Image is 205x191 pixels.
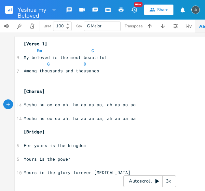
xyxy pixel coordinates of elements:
[44,24,51,28] div: BPM
[91,48,94,53] span: C
[134,2,143,7] div: New
[18,7,48,13] span: Yeshua my Beloved
[24,88,45,94] span: [Chorus]
[87,23,102,29] span: G Major
[24,169,130,175] span: Yours in the glory forever [MEDICAL_DATA]
[47,61,50,67] span: G
[24,129,45,135] span: [Bridge]
[163,175,174,187] div: 3x
[191,6,200,14] img: alvin cavaree
[128,4,141,16] button: New
[24,68,99,74] span: Among thousands and thousands
[75,24,82,28] div: Key
[84,61,86,67] span: D
[37,48,42,53] span: Em
[157,7,168,13] div: Share
[144,5,173,15] button: Share
[24,115,136,121] span: Yeshu hu oo oo ah, ha aa aa aa, ah aa aa aa
[123,175,176,187] div: Autoscroll
[24,54,107,60] span: My beloved is the most beautiful
[24,41,47,47] span: [Verse 1]
[24,156,71,162] span: Yours is the power
[24,142,86,148] span: For yours is the kingdom
[24,102,136,108] span: Yeshu hu oo oo ah, ha aa aa aa, ah aa aa aa
[125,24,143,28] div: Transpose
